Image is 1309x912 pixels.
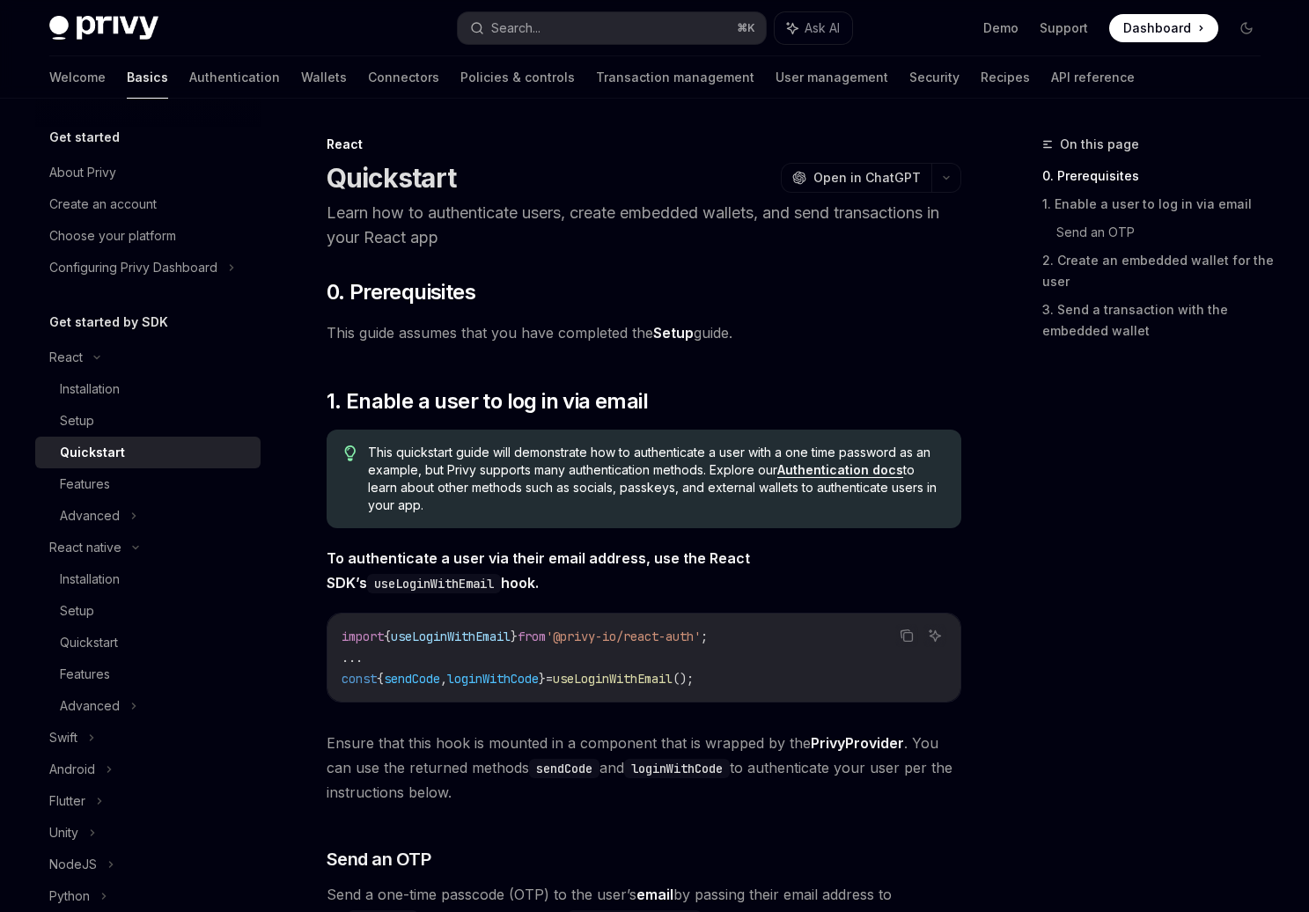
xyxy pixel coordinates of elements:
div: Features [60,664,110,685]
button: Open in ChatGPT [781,163,931,193]
a: Support [1040,19,1088,37]
span: This guide assumes that you have completed the guide. [327,320,961,345]
a: Welcome [49,56,106,99]
span: Send an OTP [327,847,431,872]
span: = [546,671,553,687]
span: loginWithCode [447,671,539,687]
span: } [539,671,546,687]
span: import [342,629,384,644]
div: Features [60,474,110,495]
div: Setup [60,600,94,621]
span: { [384,629,391,644]
h1: Quickstart [327,162,457,194]
a: 0. Prerequisites [1042,162,1275,190]
div: Installation [60,569,120,590]
a: Setup [35,595,261,627]
a: Wallets [301,56,347,99]
span: This quickstart guide will demonstrate how to authenticate a user with a one time password as an ... [368,444,943,514]
strong: To authenticate a user via their email address, use the React SDK’s hook. [327,549,750,592]
a: Setup [653,324,694,342]
a: Choose your platform [35,220,261,252]
div: Advanced [60,505,120,526]
a: Recipes [981,56,1030,99]
span: '@privy-io/react-auth' [546,629,701,644]
div: Quickstart [60,442,125,463]
span: from [518,629,546,644]
div: Setup [60,410,94,431]
button: Ask AI [923,624,946,647]
a: Dashboard [1109,14,1218,42]
div: Installation [60,379,120,400]
span: 0. Prerequisites [327,278,475,306]
span: } [511,629,518,644]
span: useLoginWithEmail [553,671,673,687]
div: Quickstart [60,632,118,653]
a: Features [35,658,261,690]
div: Search... [491,18,541,39]
span: { [377,671,384,687]
div: Flutter [49,791,85,812]
div: Unity [49,822,78,843]
div: Configuring Privy Dashboard [49,257,217,278]
span: 1. Enable a user to log in via email [327,387,648,416]
div: Advanced [60,695,120,717]
a: Demo [983,19,1019,37]
a: PrivyProvider [811,734,904,753]
button: Copy the contents from the code block [895,624,918,647]
a: Policies & controls [460,56,575,99]
code: sendCode [529,759,599,778]
a: Setup [35,405,261,437]
a: Features [35,468,261,500]
div: React native [49,537,121,558]
a: User management [776,56,888,99]
span: const [342,671,377,687]
span: Open in ChatGPT [813,169,921,187]
a: Quickstart [35,627,261,658]
span: ; [701,629,708,644]
a: Security [909,56,960,99]
a: 2. Create an embedded wallet for the user [1042,246,1275,296]
div: About Privy [49,162,116,183]
img: dark logo [49,16,158,40]
span: Ask AI [805,19,840,37]
div: React [49,347,83,368]
div: React [327,136,961,153]
span: ⌘ K [737,21,755,35]
span: (); [673,671,694,687]
span: Ensure that this hook is mounted in a component that is wrapped by the . You can use the returned... [327,731,961,805]
a: Basics [127,56,168,99]
a: API reference [1051,56,1135,99]
strong: email [636,886,673,903]
code: loginWithCode [624,759,730,778]
a: Send an OTP [1056,218,1275,246]
a: Authentication [189,56,280,99]
span: On this page [1060,134,1139,155]
a: Transaction management [596,56,754,99]
span: useLoginWithEmail [391,629,511,644]
a: About Privy [35,157,261,188]
a: Create an account [35,188,261,220]
div: Choose your platform [49,225,176,246]
span: , [440,671,447,687]
div: Create an account [49,194,157,215]
a: 3. Send a transaction with the embedded wallet [1042,296,1275,345]
svg: Tip [344,445,357,461]
button: Search...⌘K [458,12,766,44]
code: useLoginWithEmail [367,574,501,593]
a: Authentication docs [777,462,903,478]
span: ... [342,650,363,666]
div: NodeJS [49,854,97,875]
button: Ask AI [775,12,852,44]
div: Android [49,759,95,780]
span: Dashboard [1123,19,1191,37]
a: 1. Enable a user to log in via email [1042,190,1275,218]
a: Quickstart [35,437,261,468]
h5: Get started [49,127,120,148]
a: Installation [35,563,261,595]
a: Installation [35,373,261,405]
button: Toggle dark mode [1232,14,1261,42]
p: Learn how to authenticate users, create embedded wallets, and send transactions in your React app [327,201,961,250]
span: sendCode [384,671,440,687]
div: Swift [49,727,77,748]
a: Connectors [368,56,439,99]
